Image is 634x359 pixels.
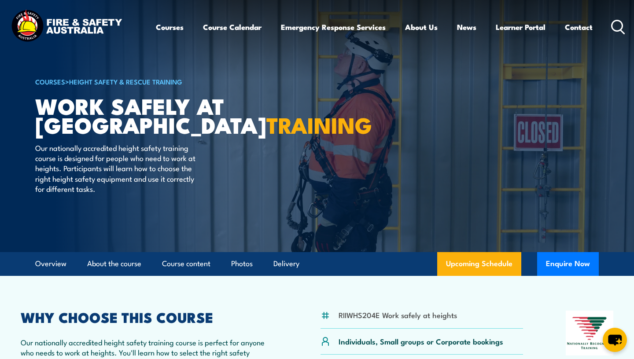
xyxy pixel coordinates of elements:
[603,328,627,352] button: chat-button
[565,15,593,39] a: Contact
[266,107,372,141] strong: TRAINING
[203,15,262,39] a: Course Calendar
[35,143,196,194] p: Our nationally accredited height safety training course is designed for people who need to work a...
[162,252,210,275] a: Course content
[566,311,613,355] img: Nationally Recognised Training logo.
[273,252,299,275] a: Delivery
[35,252,66,275] a: Overview
[537,252,599,276] button: Enquire Now
[35,77,65,86] a: COURSES
[35,96,253,134] h1: Work Safely at [GEOGRAPHIC_DATA]
[339,310,457,320] li: RIIWHS204E Work safely at heights
[69,77,182,86] a: Height Safety & Rescue Training
[405,15,438,39] a: About Us
[339,336,503,346] p: Individuals, Small groups or Corporate bookings
[35,76,253,87] h6: >
[457,15,476,39] a: News
[496,15,546,39] a: Learner Portal
[231,252,253,275] a: Photos
[156,15,184,39] a: Courses
[437,252,521,276] a: Upcoming Schedule
[87,252,141,275] a: About the course
[21,311,278,323] h2: WHY CHOOSE THIS COURSE
[281,15,386,39] a: Emergency Response Services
